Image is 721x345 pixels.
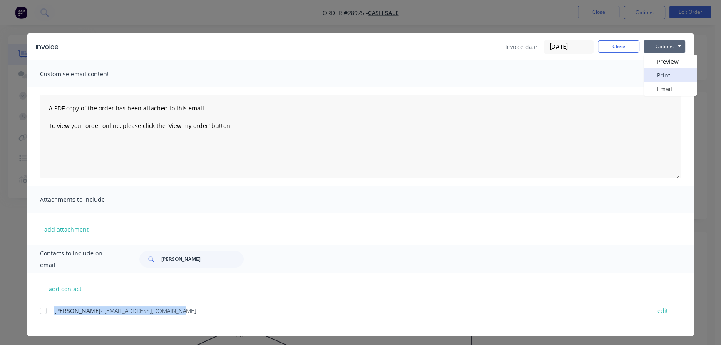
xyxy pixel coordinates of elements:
span: Invoice date [505,42,537,51]
div: Invoice [36,42,59,52]
button: edit [652,305,673,316]
button: Preview [644,55,697,68]
span: Customise email content [40,68,132,80]
button: Email [644,82,697,96]
input: Search... [161,251,244,267]
button: Close [598,40,639,53]
button: add attachment [40,223,93,235]
button: Options [644,40,685,53]
span: [PERSON_NAME] [54,307,101,315]
span: Contacts to include on email [40,247,119,271]
button: add contact [40,282,90,295]
span: Attachments to include [40,194,132,205]
button: Print [644,68,697,82]
span: - [EMAIL_ADDRESS][DOMAIN_NAME] [101,307,196,315]
textarea: A PDF copy of the order has been attached to this email. To view your order online, please click ... [40,95,681,178]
